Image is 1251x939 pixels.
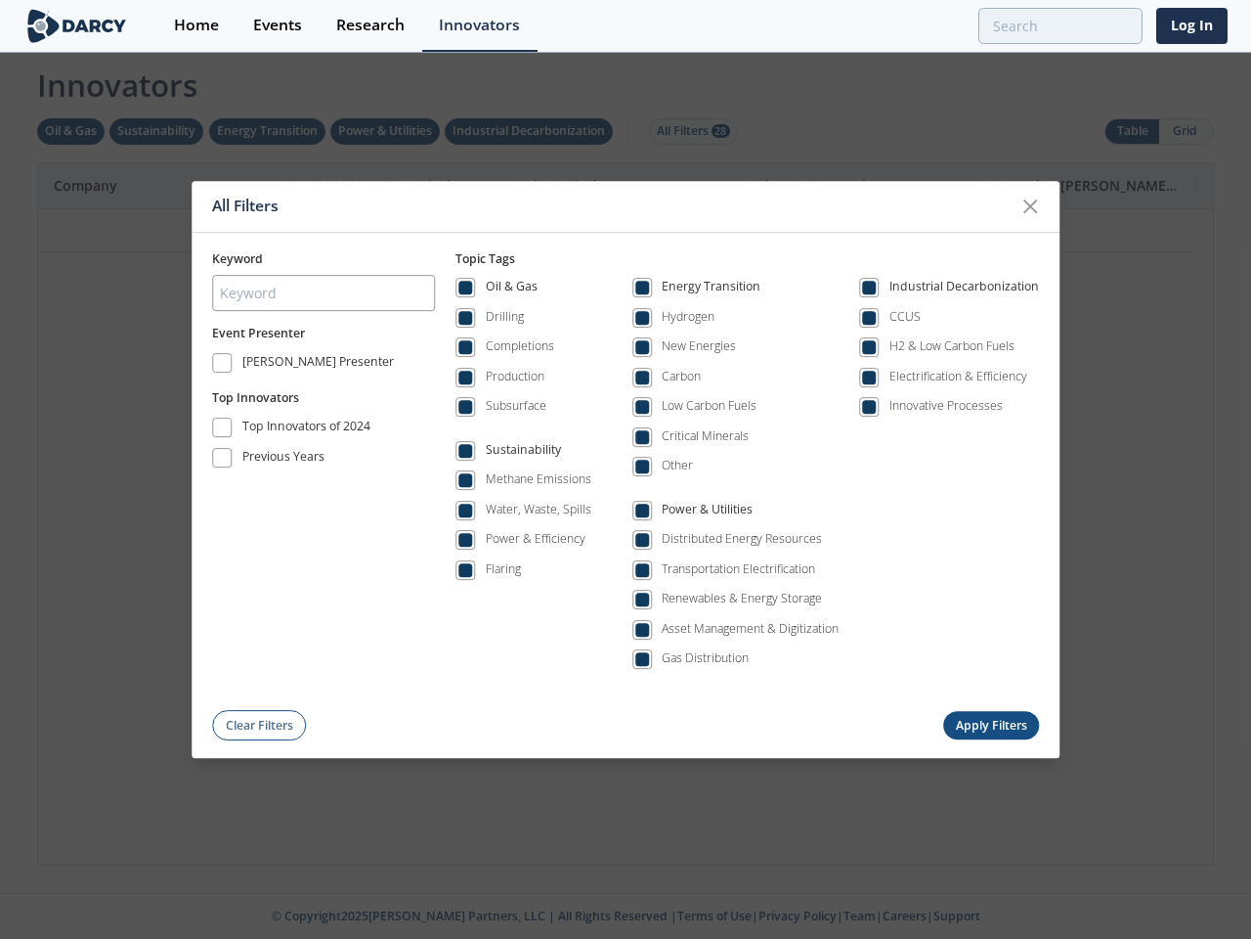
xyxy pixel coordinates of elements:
div: Asset Management & Digitization [662,620,839,638]
div: Other [662,458,693,475]
span: Top Innovators [212,389,299,406]
button: Apply Filters [943,712,1039,740]
div: Home [174,18,219,33]
div: Sustainability [486,441,561,465]
input: Advanced Search [978,8,1143,44]
div: Industrial Decarbonization [889,279,1039,302]
div: Oil & Gas [486,279,538,302]
div: Research [336,18,405,33]
div: Methane Emissions [486,471,591,489]
span: Keyword [212,250,263,267]
div: Energy Transition [662,279,760,302]
div: Renewables & Energy Storage [662,591,822,608]
div: Drilling [486,308,524,326]
div: Electrification & Efficiency [889,368,1027,385]
button: Event Presenter [212,325,305,342]
input: Keyword [212,275,435,311]
div: Critical Minerals [662,427,749,445]
div: Hydrogen [662,308,714,326]
div: Gas Distribution [662,650,749,668]
div: Power & Efficiency [486,531,585,549]
div: Innovative Processes [889,398,1003,416]
span: Topic Tags [455,250,515,267]
button: Clear Filters [212,711,306,741]
div: Completions [486,338,554,356]
div: CCUS [889,308,921,326]
div: H2 & Low Carbon Fuels [889,338,1014,356]
div: New Energies [662,338,736,356]
div: Water, Waste, Spills [486,501,591,518]
div: [PERSON_NAME] Presenter [242,353,394,377]
div: Low Carbon Fuels [662,398,756,416]
span: Event Presenter [212,325,305,341]
div: Transportation Electrification [662,560,815,578]
div: Previous Years [242,448,324,471]
img: logo-wide.svg [23,9,130,43]
button: Top Innovators [212,389,299,407]
a: Log In [1156,8,1228,44]
div: Events [253,18,302,33]
div: Innovators [439,18,520,33]
div: Distributed Energy Resources [662,531,822,549]
div: All Filters [212,188,1012,225]
div: Subsurface [486,398,546,416]
div: Power & Utilities [662,501,753,524]
div: Carbon [662,368,701,385]
div: Top Innovators of 2024 [242,418,370,441]
div: Flaring [486,560,521,578]
div: Production [486,368,544,385]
